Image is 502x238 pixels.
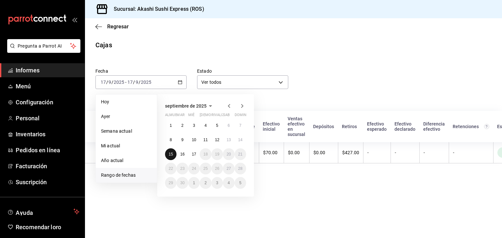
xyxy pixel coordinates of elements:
[193,181,195,185] font: 1
[235,148,246,160] button: 21 de septiembre de 2025
[205,181,207,185] font: 2
[342,150,359,155] font: $427.00
[453,124,479,129] font: Retenciones
[367,150,369,155] font: -
[215,166,219,171] font: 26
[238,152,243,156] font: 21
[188,148,200,160] button: 17 de septiembre de 2025
[101,114,110,119] font: Ayer
[127,80,133,85] input: --
[176,177,188,189] button: 30 de septiembre de 2025
[95,41,112,49] font: Cajas
[101,158,123,163] font: Año actual
[165,120,176,131] button: 1 de septiembre de 2025
[215,152,219,156] abbr: 19 de septiembre de 2025
[453,150,454,155] font: -
[188,177,200,189] button: 1 de octubre de 2025
[170,138,172,142] font: 8
[193,181,195,185] abbr: 1 de octubre de 2025
[176,113,184,117] font: mar
[200,134,211,146] button: 11 de septiembre de 2025
[211,113,229,117] font: rivalizar
[226,138,231,142] abbr: 13 de septiembre de 2025
[288,116,305,137] font: Ventas efectivo en sucursal
[192,166,196,171] font: 24
[216,123,218,128] font: 5
[197,68,212,74] font: Estado
[180,181,184,185] abbr: 30 de septiembre de 2025
[108,80,111,85] input: --
[101,99,109,104] font: Hoy
[16,67,40,74] font: Informes
[16,83,31,90] font: Menú
[192,138,196,142] font: 10
[235,113,250,117] font: dominio
[16,115,40,122] font: Personal
[313,150,325,155] font: $0.00
[176,134,188,146] button: 9 de septiembre de 2025
[16,224,61,231] font: Recomendar loro
[223,113,230,120] abbr: sábado
[235,177,246,189] button: 5 de octubre de 2025
[200,163,211,174] button: 25 de septiembre de 2025
[16,179,47,186] font: Suscripción
[5,47,80,54] a: Pregunta a Parrot AI
[238,166,243,171] abbr: 28 de septiembre de 2025
[423,121,445,132] font: Diferencia efectivo
[211,134,223,146] button: 12 de septiembre de 2025
[227,181,230,185] abbr: 4 de octubre de 2025
[176,113,184,120] abbr: martes
[111,80,113,85] font: /
[176,163,188,174] button: 23 de septiembre de 2025
[16,163,47,170] font: Facturación
[203,166,208,171] font: 25
[180,152,184,156] font: 16
[180,166,184,171] abbr: 23 de septiembre de 2025
[227,181,230,185] font: 4
[169,166,173,171] font: 22
[165,163,176,174] button: 22 de septiembre de 2025
[200,113,238,117] font: [DEMOGRAPHIC_DATA]
[133,80,135,85] font: /
[188,134,200,146] button: 10 de septiembre de 2025
[169,181,173,185] abbr: 29 de septiembre de 2025
[16,147,60,154] font: Pedidos en línea
[16,131,45,138] font: Inventarios
[16,99,53,106] font: Configuración
[200,113,238,120] abbr: jueves
[193,123,195,128] abbr: 3 de septiembre de 2025
[484,124,489,129] svg: Total de retenciones de propinas registradas
[100,80,106,85] input: --
[394,121,415,132] font: Efectivo declarado
[170,123,172,128] font: 1
[165,148,176,160] button: 15 de septiembre de 2025
[239,181,242,185] font: 5
[223,163,234,174] button: 27 de septiembre de 2025
[180,181,184,185] font: 30
[165,102,214,110] button: septiembre de 2025
[170,138,172,142] abbr: 8 de septiembre de 2025
[169,181,173,185] font: 29
[203,138,208,142] abbr: 11 de septiembre de 2025
[125,80,126,85] font: -
[101,143,120,148] font: Mi actual
[106,80,108,85] font: /
[95,68,108,74] font: Fecha
[95,23,129,30] button: Regresar
[16,209,33,216] font: Ayuda
[424,150,425,155] font: -
[203,152,208,156] abbr: 18 de septiembre de 2025
[216,181,218,185] font: 3
[192,166,196,171] abbr: 24 de septiembre de 2025
[169,166,173,171] abbr: 22 de septiembre de 2025
[7,39,80,53] button: Pregunta a Parrot AI
[226,138,231,142] font: 13
[367,121,387,132] font: Efectivo esperado
[176,148,188,160] button: 16 de septiembre de 2025
[181,123,184,128] abbr: 2 de septiembre de 2025
[215,138,219,142] abbr: 12 de septiembre de 2025
[113,80,125,85] input: ----
[135,80,139,85] input: --
[235,113,250,120] abbr: domingo
[239,123,242,128] abbr: 7 de septiembre de 2025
